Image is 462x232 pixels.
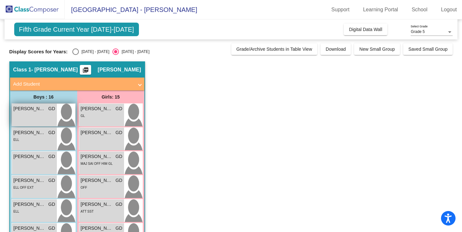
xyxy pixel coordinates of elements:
[65,5,197,15] span: [GEOGRAPHIC_DATA] - [PERSON_NAME]
[359,47,395,52] span: New Small Group
[14,105,46,112] span: [PERSON_NAME]
[116,129,122,136] span: GD
[13,67,31,73] span: Class 1
[81,201,113,208] span: [PERSON_NAME]
[48,105,55,112] span: GD
[72,48,149,55] mat-radio-group: Select an option
[349,27,382,32] span: Digital Data Wall
[116,177,122,184] span: GD
[9,49,68,55] span: Display Scores for Years:
[116,153,122,160] span: GD
[236,47,312,52] span: Grade/Archive Students in Table View
[80,65,91,75] button: Print Students Details
[403,43,453,55] button: Saved Small Group
[116,105,122,112] span: GD
[119,49,149,55] div: [DATE] - [DATE]
[14,201,46,208] span: [PERSON_NAME]
[14,138,19,142] span: ELL
[14,23,139,36] span: Fifth Grade Current Year [DATE]-[DATE]
[116,201,122,208] span: GD
[14,225,46,232] span: [PERSON_NAME]
[98,67,141,73] span: [PERSON_NAME]
[14,186,34,189] span: ELL OFF EXT
[31,67,78,73] span: - [PERSON_NAME]
[320,43,351,55] button: Download
[14,129,46,136] span: [PERSON_NAME]
[81,210,94,213] span: ATT SST
[231,43,318,55] button: Grade/Archive Students in Table View
[81,114,85,118] span: GL
[13,80,133,88] mat-panel-title: Add Student
[81,225,113,232] span: [PERSON_NAME]
[14,210,19,213] span: ELL
[81,162,113,165] span: MAJ SAI OFF HIM GL
[48,225,55,232] span: GD
[82,67,89,76] mat-icon: picture_as_pdf
[436,5,462,15] a: Logout
[48,129,55,136] span: GD
[10,90,77,103] div: Boys : 16
[77,90,144,103] div: Girls: 15
[81,186,87,189] span: OFF
[326,5,355,15] a: Support
[411,29,425,34] span: Grade 5
[79,49,109,55] div: [DATE] - [DATE]
[81,129,113,136] span: [PERSON_NAME]
[81,105,113,112] span: [PERSON_NAME]
[14,177,46,184] span: [PERSON_NAME]
[81,153,113,160] span: [PERSON_NAME]
[344,24,387,35] button: Digital Data Wall
[354,43,400,55] button: New Small Group
[14,153,46,160] span: [PERSON_NAME]
[48,201,55,208] span: GD
[358,5,404,15] a: Learning Portal
[406,5,433,15] a: School
[48,153,55,160] span: GD
[48,177,55,184] span: GD
[326,47,346,52] span: Download
[81,177,113,184] span: [PERSON_NAME]
[116,225,122,232] span: GD
[10,78,144,90] mat-expansion-panel-header: Add Student
[408,47,447,52] span: Saved Small Group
